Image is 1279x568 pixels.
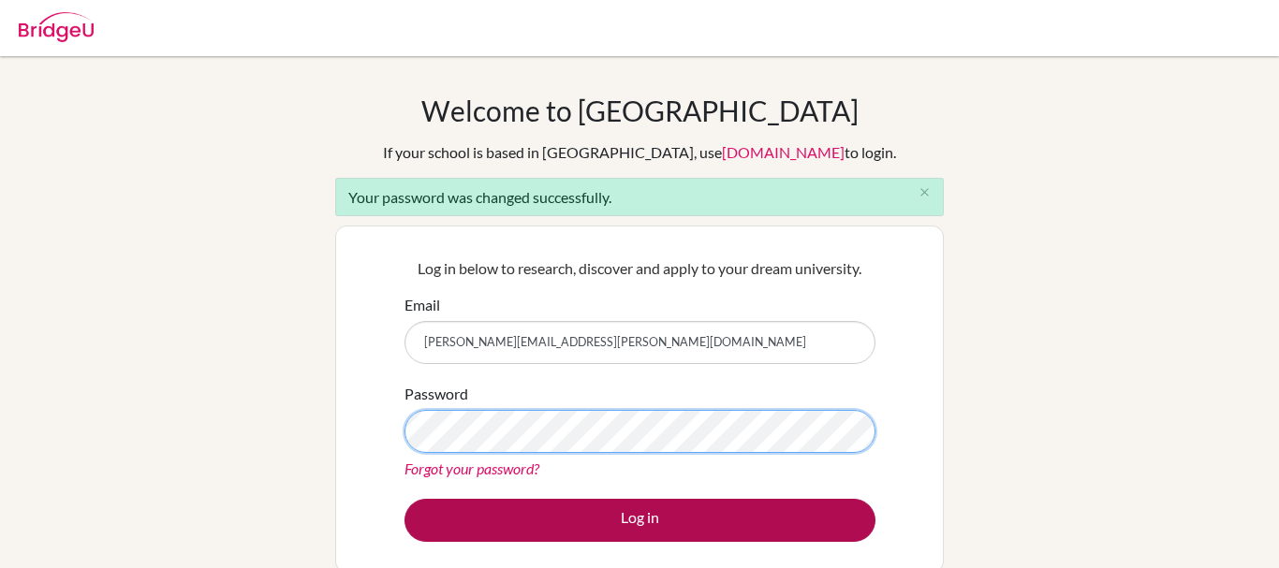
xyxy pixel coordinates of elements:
[404,257,875,280] p: Log in below to research, discover and apply to your dream university.
[722,143,845,161] a: [DOMAIN_NAME]
[404,383,468,405] label: Password
[404,459,539,477] a: Forgot your password?
[19,12,94,42] img: Bridge-U
[404,499,875,542] button: Log in
[905,179,943,207] button: Close
[404,294,440,316] label: Email
[421,94,859,127] h1: Welcome to [GEOGRAPHIC_DATA]
[335,178,944,216] div: Your password was changed successfully.
[918,185,932,199] i: close
[383,141,896,164] div: If your school is based in [GEOGRAPHIC_DATA], use to login.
